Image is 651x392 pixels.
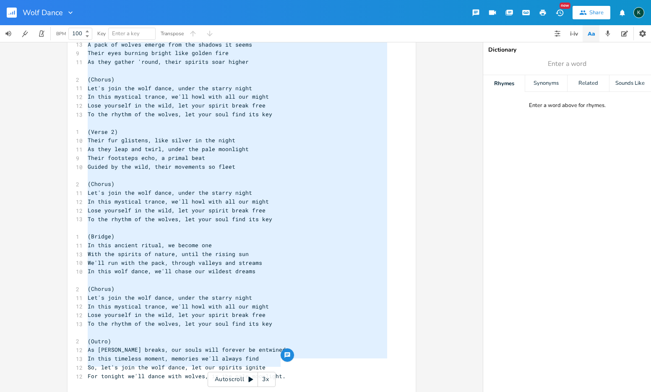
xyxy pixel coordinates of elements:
span: We'll run with the pack, through valleys and streams [88,259,262,267]
span: Wolf Dance [23,9,63,16]
span: To the rhythm of the wolves, let your soul find its key [88,215,272,223]
span: As they gather 'round, their spirits soar higher [88,58,249,65]
span: Lose yourself in the wild, let your spirit break free [88,206,266,214]
span: Lose yourself in the wild, let your spirit break free [88,102,266,109]
div: BPM [56,31,66,36]
span: In this mystical trance, we'll howl with all our might [88,198,269,205]
div: Dictionary [488,47,646,53]
span: (Outro) [88,337,111,345]
span: For tonight we'll dance with wolves, in the pale moonlight. [88,372,286,380]
span: (Chorus) [88,180,115,188]
span: (Chorus) [88,285,115,293]
span: As [PERSON_NAME] breaks, our souls will forever be entwined [88,346,286,353]
span: Let's join the wolf dance, under the starry night [88,294,252,301]
span: In this mystical trance, we'll howl with all our might [88,93,269,100]
span: As they leap and twirl, under the pale moonlight [88,145,249,153]
span: (Verse 2) [88,128,118,136]
span: In this mystical trance, we'll howl with all our might [88,303,269,310]
span: Guided by the wild, their movements so fleet [88,163,235,170]
div: Synonyms [525,75,567,92]
span: To the rhythm of the wolves, let your soul find its key [88,110,272,118]
button: New [551,5,568,20]
span: Let's join the wolf dance, under the starry night [88,84,252,92]
div: Sounds Like [609,75,651,92]
span: So, let's join the wolf dance, let our spirits ignite [88,363,266,371]
div: Autoscroll [208,372,276,387]
div: Transpose [161,31,184,36]
span: In this wolf dance, we'll chase our wildest dreams [88,267,255,275]
span: Their eyes burning bright like golden fire [88,49,229,57]
span: Enter a word [548,59,586,69]
span: In this timeless moment, memories we'll always find [88,355,259,362]
div: Related [568,75,609,92]
span: (Chorus) [88,76,115,83]
span: To the rhythm of the wolves, let your soul find its key [88,320,272,327]
div: 3x [258,372,273,387]
div: Share [589,9,604,16]
span: Lose yourself in the wild, let your spirit break free [88,311,266,319]
div: Koval [633,7,644,18]
div: Enter a word above for rhymes. [529,102,606,109]
span: (Bridge) [88,233,115,240]
div: Rhymes [483,75,525,92]
div: New [560,3,570,9]
span: Let's join the wolf dance, under the starry night [88,189,252,196]
button: K [633,3,644,22]
button: Share [573,6,610,19]
span: Their footsteps echo, a primal beat [88,154,205,162]
span: Their fur glistens, like silver in the night [88,136,235,144]
span: A pack of wolves emerge from the shadows it seems [88,41,252,48]
span: With the spirits of nature, until the rising sun [88,250,249,258]
span: Enter a key [112,30,140,37]
span: In this ancient ritual, we become one [88,241,212,249]
div: Key [97,31,106,36]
